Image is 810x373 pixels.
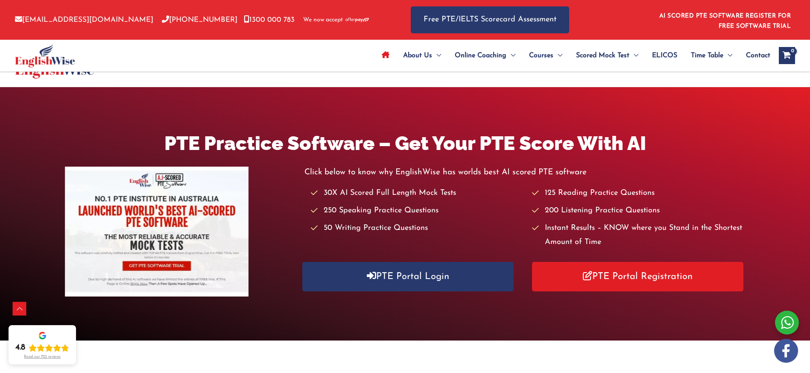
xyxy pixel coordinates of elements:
a: [EMAIL_ADDRESS][DOMAIN_NAME] [15,16,153,23]
span: ELICOS [652,41,677,70]
a: Scored Mock TestMenu Toggle [569,41,645,70]
a: Time TableMenu Toggle [684,41,739,70]
li: Instant Results – KNOW where you Stand in the Shortest Amount of Time [532,221,745,250]
a: ELICOS [645,41,684,70]
a: View Shopping Cart, empty [779,47,795,64]
a: PTE Portal Registration [532,262,744,291]
img: Afterpay-Logo [345,18,369,22]
span: Menu Toggle [553,41,562,70]
a: CoursesMenu Toggle [522,41,569,70]
span: Menu Toggle [432,41,441,70]
li: 30X AI Scored Full Length Mock Tests [311,186,524,200]
span: Menu Toggle [629,41,638,70]
a: Free PTE/IELTS Scorecard Assessment [411,6,569,33]
nav: Site Navigation: Main Menu [375,41,770,70]
li: 250 Speaking Practice Questions [311,204,524,218]
a: AI SCORED PTE SOFTWARE REGISTER FOR FREE SOFTWARE TRIAL [659,13,791,29]
span: Menu Toggle [506,41,515,70]
h1: PTE Practice Software – Get Your PTE Score With AI [65,130,745,157]
a: [PHONE_NUMBER] [162,16,237,23]
a: Contact [739,41,770,70]
a: Online CoachingMenu Toggle [448,41,522,70]
span: Scored Mock Test [576,41,629,70]
span: Time Table [691,41,723,70]
span: Courses [529,41,553,70]
span: Online Coaching [455,41,506,70]
a: 1300 000 783 [244,16,295,23]
img: white-facebook.png [774,339,798,363]
div: Rating: 4.8 out of 5 [15,343,69,353]
aside: Header Widget 1 [654,6,795,34]
li: 50 Writing Practice Questions [311,221,524,235]
a: PTE Portal Login [302,262,514,291]
li: 200 Listening Practice Questions [532,204,745,218]
p: Click below to know why EnglishWise has worlds best AI scored PTE software [304,165,745,179]
span: Menu Toggle [723,41,732,70]
img: cropped-ew-logo [15,44,75,68]
div: Read our 723 reviews [24,355,61,359]
span: Contact [746,41,770,70]
span: We now accept [303,16,343,24]
li: 125 Reading Practice Questions [532,186,745,200]
span: About Us [403,41,432,70]
a: About UsMenu Toggle [396,41,448,70]
img: pte-institute-main [65,167,249,297]
div: 4.8 [15,343,25,353]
